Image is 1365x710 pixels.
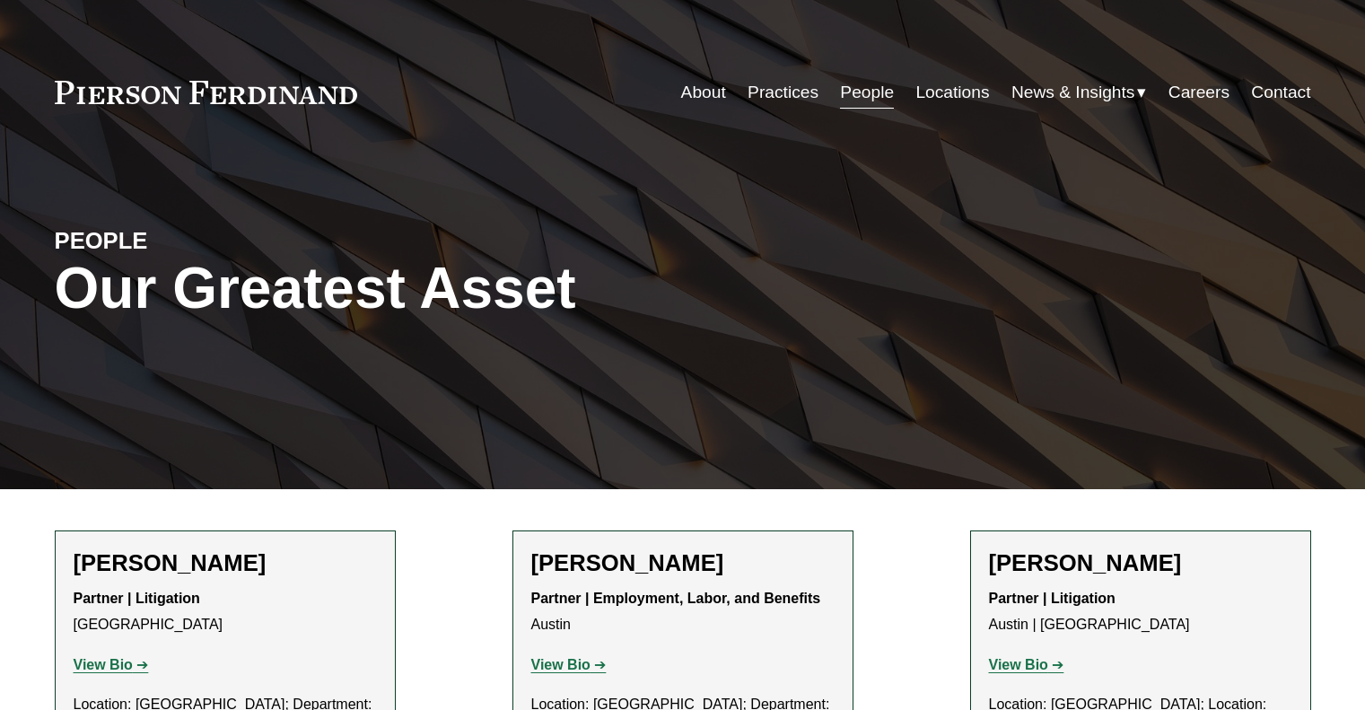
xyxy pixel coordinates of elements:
[74,657,149,672] a: View Bio
[989,591,1116,606] strong: Partner | Litigation
[748,75,818,110] a: Practices
[531,657,591,672] strong: View Bio
[531,549,835,577] h2: [PERSON_NAME]
[55,256,892,321] h1: Our Greatest Asset
[74,586,377,638] p: [GEOGRAPHIC_DATA]
[531,657,607,672] a: View Bio
[989,657,1064,672] a: View Bio
[989,657,1048,672] strong: View Bio
[1011,75,1147,110] a: folder dropdown
[531,591,821,606] strong: Partner | Employment, Labor, and Benefits
[74,549,377,577] h2: [PERSON_NAME]
[681,75,726,110] a: About
[989,586,1292,638] p: Austin | [GEOGRAPHIC_DATA]
[74,591,200,606] strong: Partner | Litigation
[1168,75,1229,110] a: Careers
[1251,75,1310,110] a: Contact
[531,586,835,638] p: Austin
[74,657,133,672] strong: View Bio
[915,75,989,110] a: Locations
[840,75,894,110] a: People
[55,226,369,255] h4: PEOPLE
[1011,77,1135,109] span: News & Insights
[989,549,1292,577] h2: [PERSON_NAME]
